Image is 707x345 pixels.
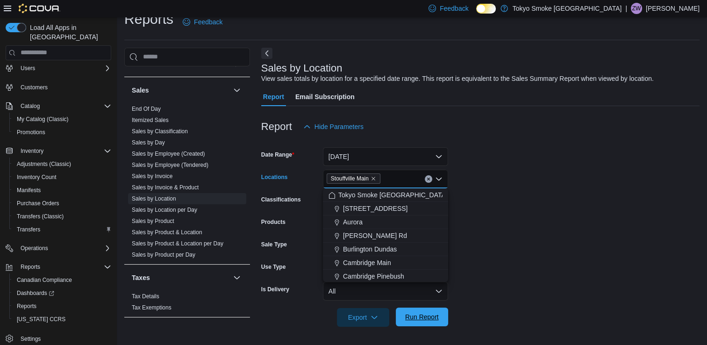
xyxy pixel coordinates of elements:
a: Reports [13,301,40,312]
button: Reports [17,261,44,273]
a: Sales by Product [132,218,174,224]
span: Sales by Invoice [132,172,172,180]
h3: Taxes [132,273,150,282]
span: Email Subscription [295,87,355,106]
a: Sales by Employee (Tendered) [132,162,208,168]
button: Taxes [231,272,243,283]
button: Users [2,62,115,75]
div: Taxes [124,291,250,317]
button: [PERSON_NAME] Rd [323,229,448,243]
span: Customers [21,84,48,91]
span: End Of Day [132,105,161,113]
span: Manifests [13,185,111,196]
h3: Sales [132,86,149,95]
span: [US_STATE] CCRS [17,316,65,323]
button: Burlington Dundas [323,243,448,256]
label: Locations [261,173,288,181]
button: Adjustments (Classic) [9,158,115,171]
a: Adjustments (Classic) [13,158,75,170]
span: Sales by Product [132,217,174,225]
label: Date Range [261,151,294,158]
button: Reports [2,260,115,273]
span: Catalog [21,102,40,110]
span: Canadian Compliance [17,276,72,284]
a: Sales by Product per Day [132,252,195,258]
a: Settings [17,333,44,345]
button: Sales [132,86,229,95]
span: Load All Apps in [GEOGRAPHIC_DATA] [26,23,111,42]
a: Sales by Invoice [132,173,172,180]
label: Is Delivery [261,286,289,293]
span: Inventory [17,145,111,157]
button: Purchase Orders [9,197,115,210]
span: Promotions [13,127,111,138]
button: Inventory [2,144,115,158]
button: Catalog [17,101,43,112]
img: Cova [19,4,60,13]
span: Burlington Dundas [343,244,397,254]
a: Tax Details [132,293,159,300]
span: [STREET_ADDRESS] [343,204,407,213]
button: Catalog [2,100,115,113]
span: Report [263,87,284,106]
button: Next [261,48,272,59]
p: | [625,3,627,14]
span: Customers [17,81,111,93]
button: Reports [9,300,115,313]
button: Aurora [323,216,448,229]
a: Inventory Count [13,172,60,183]
span: Tax Exemptions [132,304,171,311]
span: Sales by Location [132,195,176,202]
span: Transfers (Classic) [17,213,64,220]
a: Itemized Sales [132,117,169,123]
a: Feedback [179,13,226,31]
span: Sales by Classification [132,128,188,135]
button: Close list of options [435,175,443,183]
span: Users [21,65,35,72]
span: Stouffville Main [327,173,380,184]
span: Settings [17,332,111,344]
span: Itemized Sales [132,116,169,124]
button: Manifests [9,184,115,197]
button: [DATE] [323,147,448,166]
a: Purchase Orders [13,198,63,209]
span: Settings [21,335,41,343]
span: Manifests [17,187,41,194]
a: [US_STATE] CCRS [13,314,69,325]
span: Sales by Invoice & Product [132,184,199,191]
h3: Report [261,121,292,132]
span: Sales by Employee (Created) [132,150,205,158]
span: Reports [13,301,111,312]
button: All [323,282,448,301]
a: End Of Day [132,106,161,112]
span: Washington CCRS [13,314,111,325]
a: Sales by Product & Location per Day [132,240,223,247]
button: [STREET_ADDRESS] [323,202,448,216]
button: [US_STATE] CCRS [9,313,115,326]
span: Reports [21,263,40,271]
div: Ziyad Weston [631,3,642,14]
label: Sale Type [261,241,287,248]
button: Cambridge Main [323,256,448,270]
a: Dashboards [9,287,115,300]
span: Sales by Employee (Tendered) [132,161,208,169]
button: Inventory [17,145,47,157]
span: Transfers [13,224,111,235]
button: Sales [231,85,243,96]
a: Sales by Employee (Created) [132,151,205,157]
a: Dashboards [13,287,58,299]
button: My Catalog (Classic) [9,113,115,126]
span: Adjustments (Classic) [13,158,111,170]
button: Cambridge Pinebush [323,270,448,283]
div: Sales [124,103,250,264]
span: [PERSON_NAME] Rd [343,231,407,240]
a: Sales by Day [132,139,165,146]
button: Taxes [132,273,229,282]
a: My Catalog (Classic) [13,114,72,125]
span: Reports [17,302,36,310]
span: Export [343,308,384,327]
span: Operations [17,243,111,254]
